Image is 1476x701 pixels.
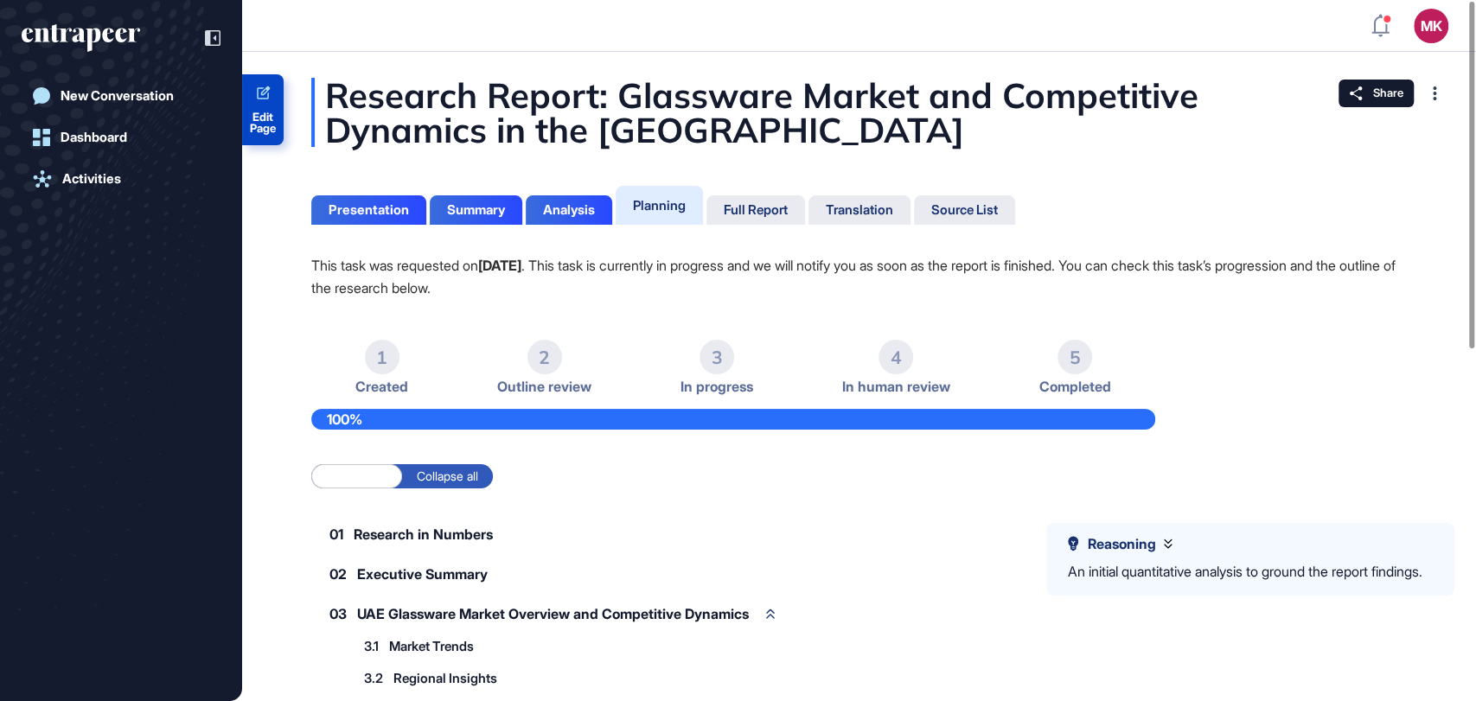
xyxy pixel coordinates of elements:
label: Expand all [311,464,402,488]
div: Analysis [543,202,595,218]
div: entrapeer-logo [22,24,140,52]
div: 4 [879,340,913,374]
a: Dashboard [22,120,220,155]
span: Research in Numbers [354,527,493,541]
span: UAE Glassware Market Overview and Competitive Dynamics [357,607,749,621]
div: 1 [365,340,399,374]
span: Share [1373,86,1403,100]
span: 01 [329,527,343,541]
div: Presentation [329,202,409,218]
div: Full Report [724,202,788,218]
span: Created [355,379,408,395]
div: Summary [447,202,505,218]
div: Planning [633,197,686,213]
div: An initial quantitative analysis to ground the report findings. [1068,560,1422,583]
label: Collapse all [402,464,493,488]
div: Source List [931,202,998,218]
span: 3.2 [364,672,383,685]
button: MK [1414,9,1448,43]
span: Outline review [497,379,591,395]
span: Regional Insights [393,672,497,685]
p: This task was requested on . This task is currently in progress and we will notify you as soon as... [311,254,1407,299]
span: Completed [1039,379,1111,395]
strong: [DATE] [478,257,521,274]
span: In progress [680,379,753,395]
div: 100% [311,409,1155,430]
span: 02 [329,567,347,581]
div: 2 [527,340,562,374]
div: 3 [700,340,734,374]
span: Reasoning [1087,536,1155,552]
a: Activities [22,162,220,196]
span: Edit Page [242,112,284,134]
div: Research Report: Glassware Market and Competitive Dynamics in the [GEOGRAPHIC_DATA] [311,78,1407,147]
span: 03 [329,607,347,621]
div: Activities [62,171,121,187]
span: Executive Summary [357,567,488,581]
div: Dashboard [61,130,127,145]
div: 5 [1057,340,1092,374]
span: Market Trends [389,640,474,653]
span: In human review [842,379,950,395]
span: 3.1 [364,640,379,653]
a: New Conversation [22,79,220,113]
div: Translation [826,202,893,218]
div: New Conversation [61,88,174,104]
a: Edit Page [242,74,284,145]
